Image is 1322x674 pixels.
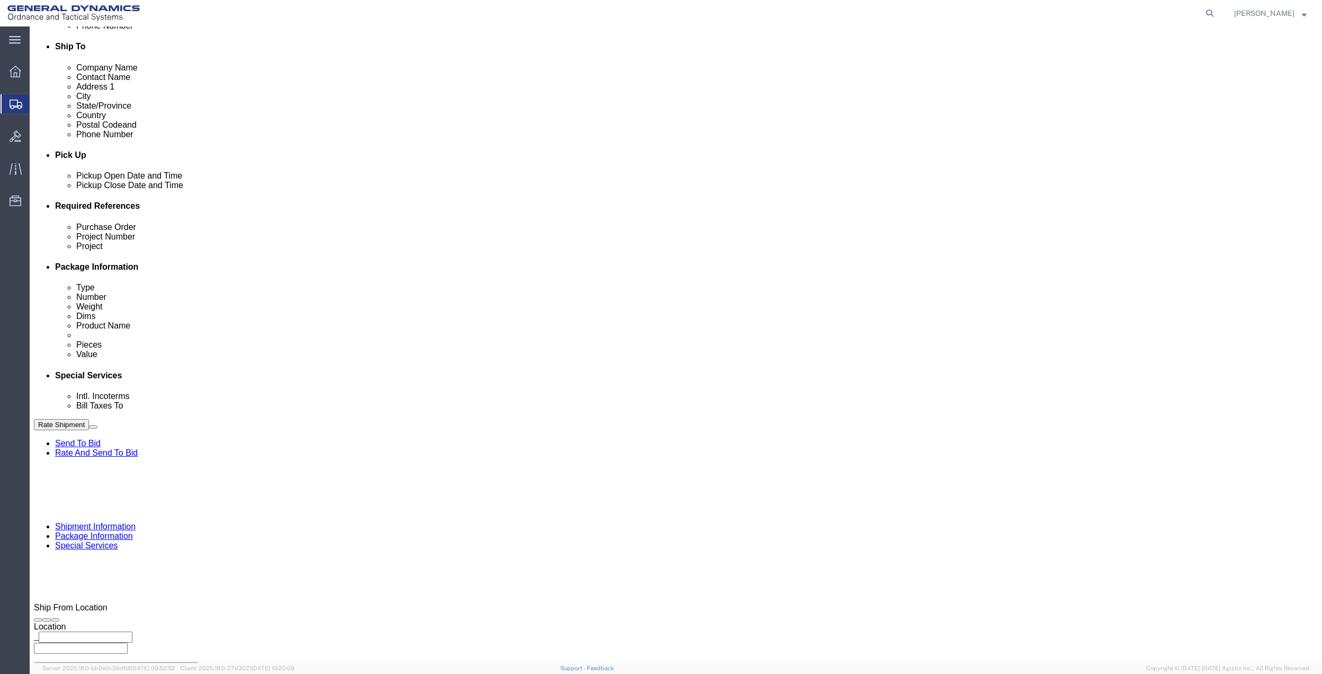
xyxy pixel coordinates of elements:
[42,665,175,671] span: Server: 2025.18.0-bb0e0c2bd68
[587,665,614,671] a: Feedback
[180,665,294,671] span: Client: 2025.18.0-27d3021
[131,665,175,671] span: [DATE] 09:52:52
[252,665,294,671] span: [DATE] 10:20:09
[1234,7,1307,20] button: [PERSON_NAME]
[30,26,1322,663] iframe: FS Legacy Container
[560,665,587,671] a: Support
[7,5,140,21] img: logo
[1234,7,1294,19] span: Nicholas Bohmer
[1146,664,1309,673] span: Copyright © [DATE]-[DATE] Agistix Inc., All Rights Reserved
